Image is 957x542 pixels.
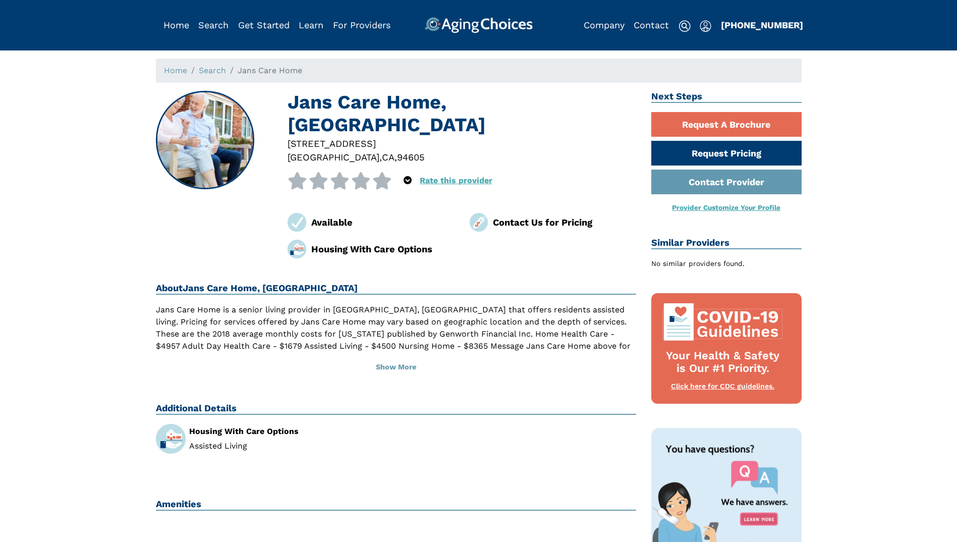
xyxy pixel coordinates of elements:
[238,66,302,75] span: Jans Care Home
[661,350,784,375] div: Your Health & Safety is Our #1 Priority.
[198,17,229,33] div: Popover trigger
[238,20,290,30] a: Get Started
[395,152,397,162] span: ,
[288,137,636,150] div: [STREET_ADDRESS]
[311,215,455,229] div: Available
[651,91,802,103] h2: Next Steps
[651,112,802,137] a: Request A Brochure
[493,215,636,229] div: Contact Us for Pricing
[651,141,802,166] a: Request Pricing
[164,66,187,75] a: Home
[156,356,637,378] button: Show More
[163,20,189,30] a: Home
[672,203,780,211] a: Provider Customize Your Profile
[397,150,425,164] div: 94605
[700,20,711,32] img: user-icon.svg
[651,237,802,249] h2: Similar Providers
[288,91,636,137] h1: Jans Care Home, [GEOGRAPHIC_DATA]
[156,499,637,511] h2: Amenities
[288,152,379,162] span: [GEOGRAPHIC_DATA]
[379,152,382,162] span: ,
[299,20,323,30] a: Learn
[584,20,625,30] a: Company
[156,92,253,189] img: Jans Care Home, Oakland CA
[311,242,455,256] div: Housing With Care Options
[700,17,711,33] div: Popover trigger
[661,382,784,392] div: Click here for CDC guidelines.
[333,20,390,30] a: For Providers
[199,66,226,75] a: Search
[156,59,802,83] nav: breadcrumb
[156,283,637,295] h2: About Jans Care Home, [GEOGRAPHIC_DATA]
[679,20,691,32] img: search-icon.svg
[721,20,803,30] a: [PHONE_NUMBER]
[404,172,412,189] div: Popover trigger
[189,442,388,450] li: Assisted Living
[651,258,802,269] div: No similar providers found.
[420,176,492,185] a: Rate this provider
[424,17,532,33] img: AgingChoices
[382,152,395,162] span: CA
[651,170,802,194] a: Contact Provider
[634,20,669,30] a: Contact
[189,427,388,436] div: Housing With Care Options
[156,304,637,364] p: Jans Care Home is a senior living provider in [GEOGRAPHIC_DATA], [GEOGRAPHIC_DATA] that offers re...
[156,403,637,415] h2: Additional Details
[198,20,229,30] a: Search
[661,303,784,341] img: covid-top-default.svg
